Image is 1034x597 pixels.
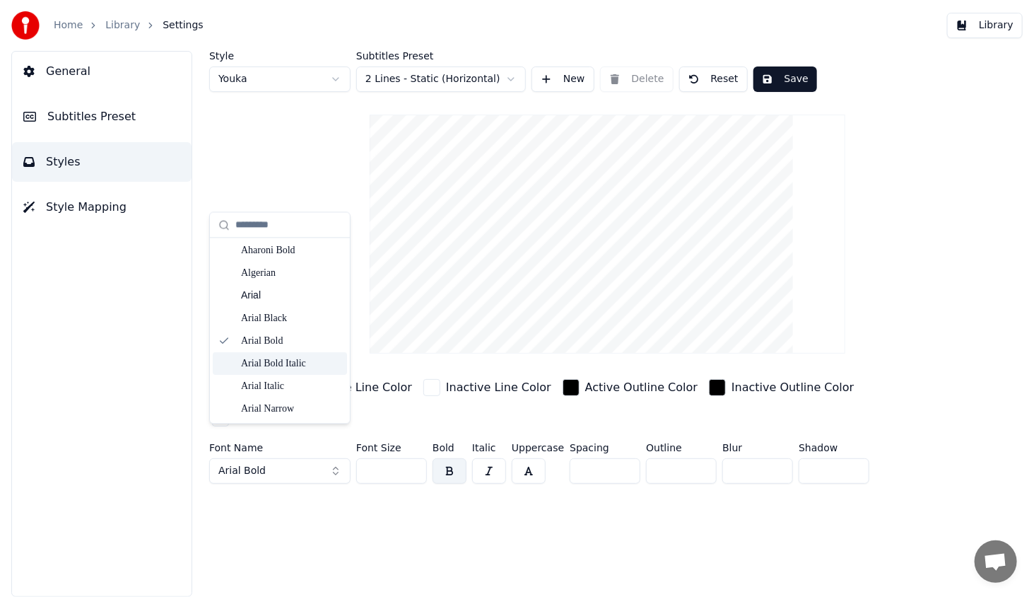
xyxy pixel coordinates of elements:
[433,443,466,453] label: Bold
[585,379,698,396] div: Active Outline Color
[241,402,341,416] div: Arial Narrow
[12,52,192,91] button: General
[105,18,140,33] a: Library
[799,443,869,453] label: Shadow
[722,443,793,453] label: Blur
[446,379,551,396] div: Inactive Line Color
[12,187,192,227] button: Style Mapping
[12,142,192,182] button: Styles
[11,11,40,40] img: youka
[241,357,341,371] div: Arial Bold Italic
[512,443,564,453] label: Uppercase
[570,443,640,453] label: Spacing
[317,379,412,396] div: Active Line Color
[47,108,136,125] span: Subtitles Preset
[531,66,594,92] button: New
[356,443,427,453] label: Font Size
[472,443,506,453] label: Italic
[163,18,203,33] span: Settings
[732,379,854,396] div: Inactive Outline Color
[46,199,127,216] span: Style Mapping
[241,266,341,280] div: Algerian
[218,464,266,478] span: Arial Bold
[356,51,526,61] label: Subtitles Preset
[679,66,748,92] button: Reset
[209,443,351,453] label: Font Name
[241,289,341,303] div: Arial
[646,443,717,453] label: Outline
[706,376,857,399] button: Inactive Outline Color
[46,153,81,170] span: Styles
[421,376,554,399] button: Inactive Line Color
[947,13,1023,38] button: Library
[12,97,192,137] button: Subtitles Preset
[975,540,1017,583] div: פתח צ'אט
[241,311,341,325] div: Arial Black
[291,376,415,399] button: Active Line Color
[54,18,83,33] a: Home
[241,334,341,348] div: Arial Bold
[560,376,700,399] button: Active Outline Color
[54,18,204,33] nav: breadcrumb
[241,243,341,257] div: Aharoni Bold
[209,51,351,61] label: Style
[753,66,817,92] button: Save
[241,379,341,393] div: Arial Italic
[46,63,90,80] span: General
